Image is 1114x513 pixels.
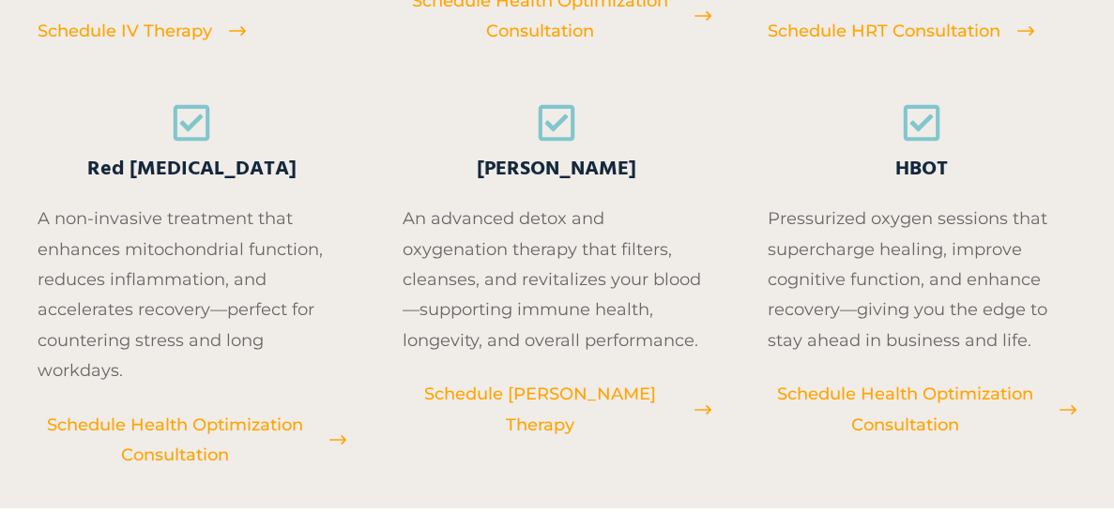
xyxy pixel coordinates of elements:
a: Schedule HRT Consultation [768,16,1034,46]
span: Schedule IV Therapy [38,16,212,46]
a: Schedule Health Optimization Consultation [38,410,346,471]
span: Schedule HRT Consultation [768,16,1000,46]
span: Red [MEDICAL_DATA] [87,154,297,185]
p: A non-invasive treatment that enhances mitochondrial function, reduces inflammation, and accelera... [38,204,346,385]
span: HBOT [895,154,948,185]
a: Schedule [PERSON_NAME] Therapy [403,379,711,440]
a: Schedule Health Optimization Consultation [768,379,1076,440]
span: Schedule [PERSON_NAME] Therapy [403,379,678,440]
a: Schedule IV Therapy [38,16,246,46]
span: Schedule Health Optimization Consultation [38,410,313,471]
span: [PERSON_NAME] [477,154,636,185]
p: Pressurized oxygen sessions that supercharge healing, improve cognitive function, and enhance rec... [768,204,1076,355]
p: An advanced detox and oxygenation therapy that filters, cleanses, and revitalizes your blood—supp... [403,204,711,355]
span: Schedule Health Optimization Consultation [768,379,1043,440]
